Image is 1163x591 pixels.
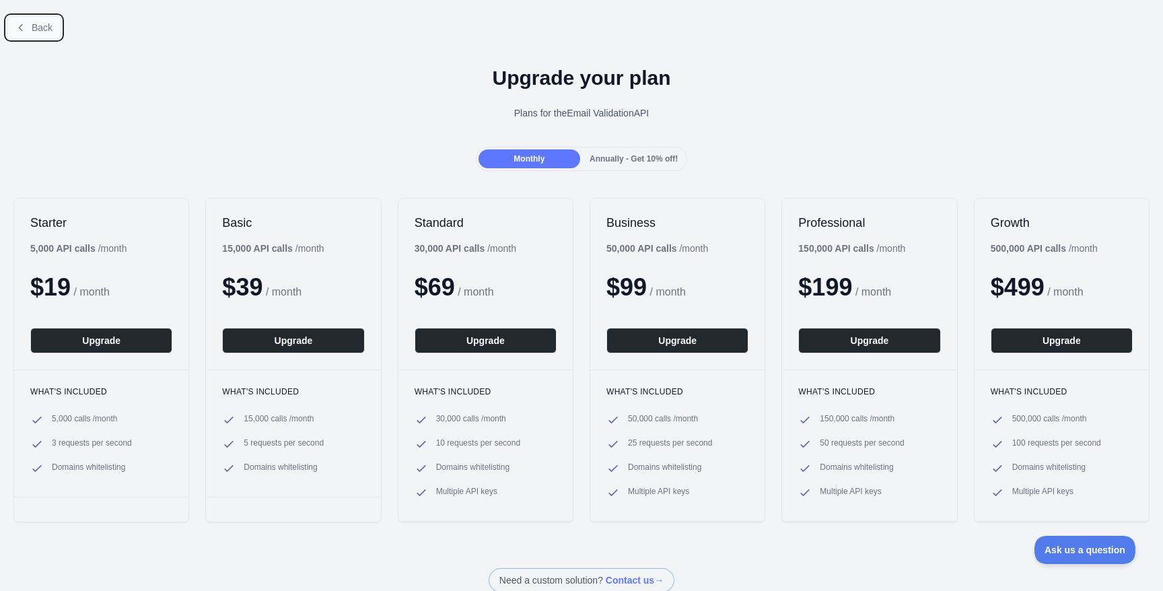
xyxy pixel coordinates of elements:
div: / month [798,242,905,255]
span: $ 199 [798,273,852,301]
div: / month [415,242,516,255]
div: / month [606,242,708,255]
span: $ 69 [415,273,455,301]
b: 150,000 API calls [798,243,874,254]
span: $ 99 [606,273,647,301]
b: 50,000 API calls [606,243,677,254]
b: 30,000 API calls [415,243,485,254]
h2: Professional [798,215,940,231]
h2: Standard [415,215,557,231]
iframe: Toggle Customer Support [1034,536,1136,564]
h2: Business [606,215,748,231]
